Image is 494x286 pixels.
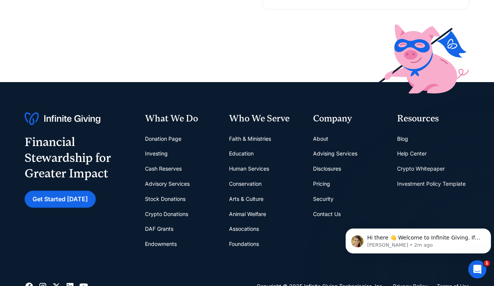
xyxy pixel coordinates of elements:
a: Assocations [229,221,259,236]
a: Investing [145,146,168,161]
span: 1 [484,260,490,266]
a: Investment Policy Template [397,176,466,191]
iframe: Intercom notifications message [343,213,494,266]
a: Donation Page [145,131,181,146]
a: Foundations [229,236,259,252]
a: Faith & Ministries [229,131,271,146]
div: Resources [397,112,469,125]
a: Cash Reserves [145,161,182,176]
div: What We Do [145,112,217,125]
a: Crypto Whitepaper [397,161,445,176]
a: DAF Grants [145,221,173,236]
a: Security [313,191,333,207]
a: Advisory Services [145,176,190,191]
div: Financial Stewardship for Greater Impact [25,134,132,182]
a: About [313,131,328,146]
a: Arts & Culture [229,191,263,207]
a: Blog [397,131,408,146]
a: Disclosures [313,161,341,176]
a: Crypto Donations [145,207,188,222]
a: Help Center [397,146,427,161]
a: Endowments [145,236,177,252]
a: Advising Services [313,146,357,161]
iframe: Intercom live chat [468,260,486,278]
a: Human Services [229,161,269,176]
a: Stock Donations [145,191,185,207]
a: Education [229,146,254,161]
a: Pricing [313,176,330,191]
div: Who We Serve [229,112,301,125]
a: Get Started [DATE] [25,191,96,208]
a: Contact Us [313,207,341,222]
a: Conservation [229,176,262,191]
a: Animal Welfare [229,207,266,222]
div: Company [313,112,385,125]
